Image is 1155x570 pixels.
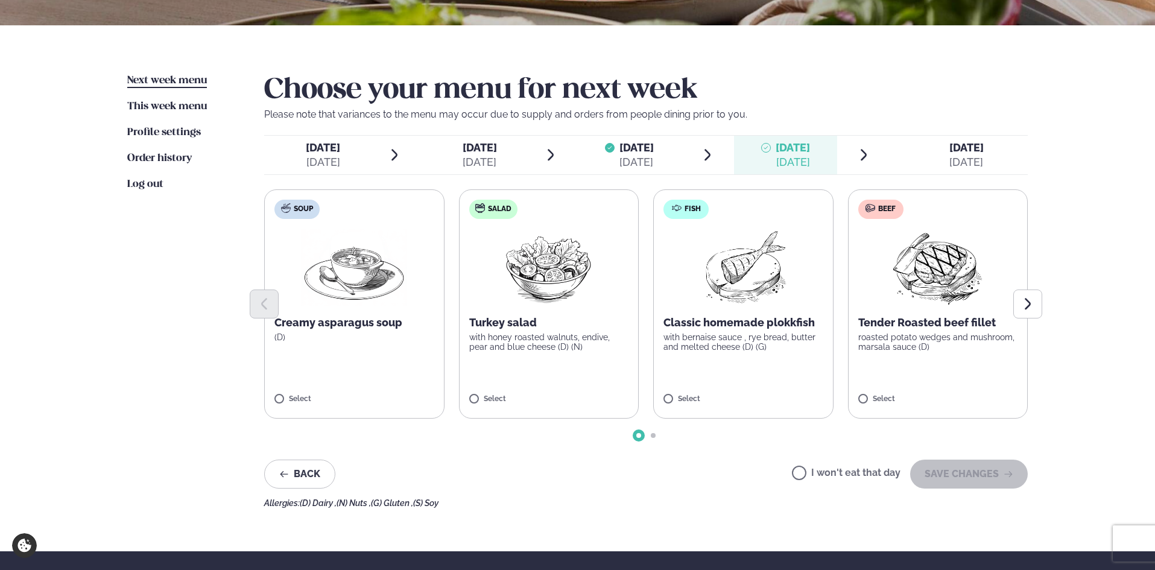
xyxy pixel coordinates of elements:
[949,155,984,169] div: [DATE]
[127,125,201,140] a: Profile settings
[636,433,641,438] span: Go to slide 1
[264,107,1028,122] p: Please note that variances to the menu may occur due to supply and orders from people dining prio...
[672,203,682,213] img: fish.svg
[127,127,201,138] span: Profile settings
[858,332,1018,352] p: roasted potato wedges and mushroom, marsala sauce (D)
[651,433,656,438] span: Go to slide 2
[306,141,340,154] span: [DATE]
[127,100,207,114] a: This week menu
[127,101,207,112] span: This week menu
[469,332,629,352] p: with honey roasted walnuts, endive, pear and blue cheese (D) (N)
[250,290,279,318] button: Previous slide
[619,141,654,154] span: [DATE]
[663,332,823,352] p: with bernaise sauce , rye bread, butter and melted cheese (D) (G)
[776,141,810,154] span: [DATE]
[127,153,192,163] span: Order history
[878,204,896,214] span: Beef
[884,229,991,306] img: Beef-Meat.png
[127,177,163,192] a: Log out
[12,533,37,558] a: Cookie settings
[301,229,407,306] img: Soup.png
[910,460,1028,489] button: SAVE CHANGES
[469,315,629,330] p: Turkey salad
[619,155,654,169] div: [DATE]
[127,74,207,88] a: Next week menu
[371,498,413,508] span: (G) Gluten ,
[300,498,337,508] span: (D) Dairy ,
[663,315,823,330] p: Classic homemade plokkfish
[337,498,371,508] span: (N) Nuts ,
[690,229,797,306] img: Fish.png
[463,155,497,169] div: [DATE]
[274,315,434,330] p: Creamy asparagus soup
[1013,290,1042,318] button: Next slide
[274,332,434,342] p: (D)
[306,155,340,169] div: [DATE]
[281,203,291,213] img: soup.svg
[264,74,1028,107] h2: Choose your menu for next week
[127,75,207,86] span: Next week menu
[264,498,1028,508] div: Allergies:
[127,151,192,166] a: Order history
[949,141,984,154] span: [DATE]
[463,141,497,154] span: [DATE]
[413,498,438,508] span: (S) Soy
[495,229,602,306] img: Salad.png
[475,203,485,213] img: salad.svg
[776,155,810,169] div: [DATE]
[127,179,163,189] span: Log out
[488,204,511,214] span: Salad
[865,203,875,213] img: beef.svg
[294,204,313,214] span: Soup
[685,204,701,214] span: Fish
[264,460,335,489] button: Back
[858,315,1018,330] p: Tender Roasted beef fillet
